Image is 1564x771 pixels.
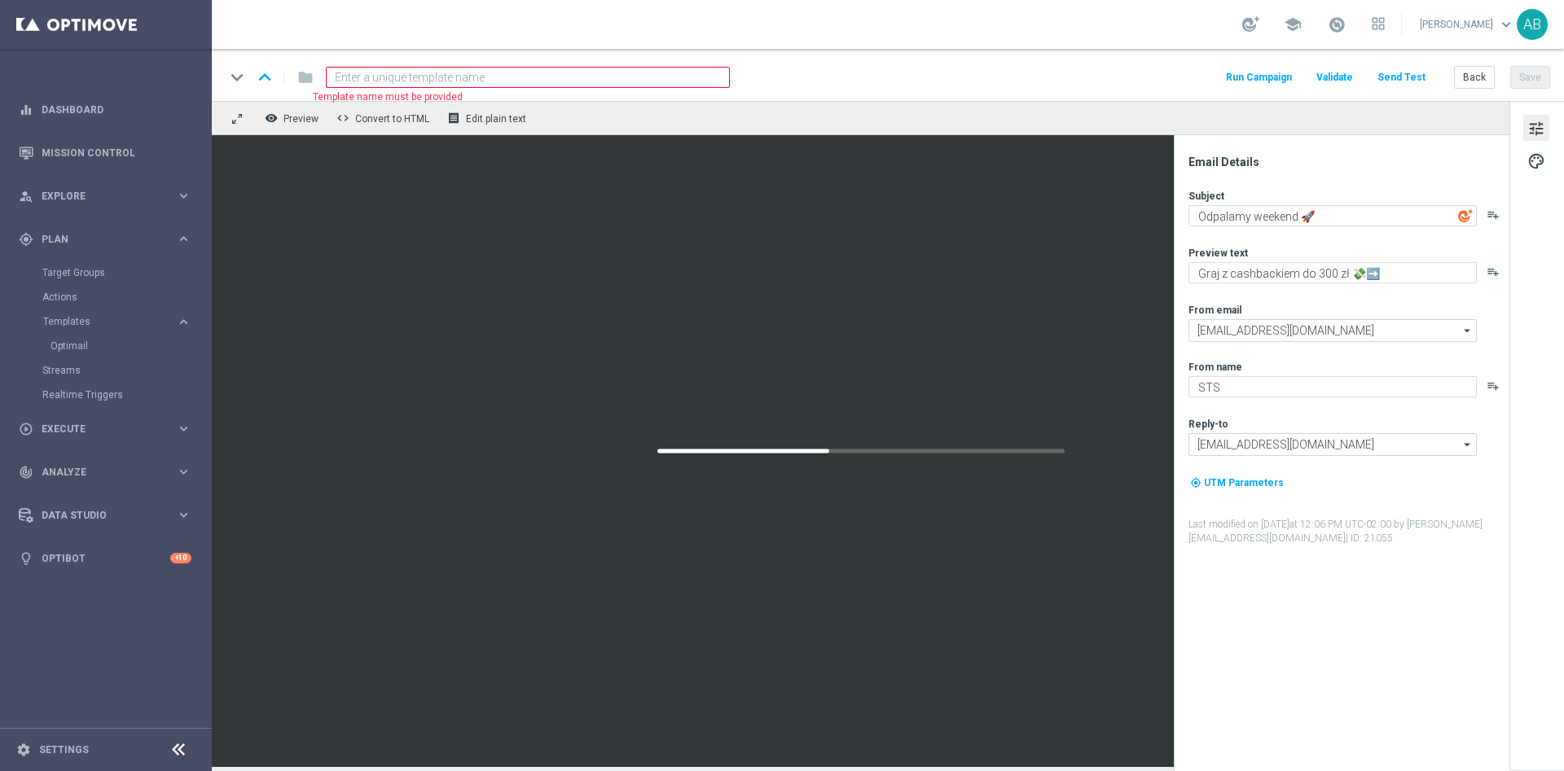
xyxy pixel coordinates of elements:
div: Dashboard [19,88,191,131]
i: arrow_drop_down [1460,320,1476,341]
i: gps_fixed [19,232,33,247]
a: Target Groups [42,266,169,279]
span: Analyze [42,467,176,477]
input: Select [1188,319,1477,342]
i: person_search [19,189,33,204]
div: person_search Explore keyboard_arrow_right [18,190,192,203]
span: Explore [42,191,176,201]
button: Send Test [1375,67,1428,89]
a: Dashboard [42,88,191,131]
div: Actions [42,285,210,309]
div: Plan [19,232,176,247]
button: gps_fixed Plan keyboard_arrow_right [18,233,192,246]
a: [PERSON_NAME]keyboard_arrow_down [1418,12,1517,37]
span: Execute [42,424,176,434]
div: Optimail [51,334,210,358]
i: arrow_drop_down [1460,434,1476,455]
i: receipt [447,112,460,125]
button: receipt Edit plain text [443,107,534,129]
span: | ID: 21055 [1346,532,1393,544]
span: Convert to HTML [355,113,429,125]
div: Explore [19,189,176,204]
span: Edit plain text [466,113,526,125]
div: Optibot [19,537,191,580]
i: keyboard_arrow_right [176,507,191,523]
i: keyboard_arrow_right [176,464,191,480]
div: Email Details [1188,155,1508,169]
button: playlist_add [1487,379,1500,392]
div: Realtime Triggers [42,383,210,407]
i: lightbulb [19,551,33,566]
div: Data Studio [19,508,176,523]
button: track_changes Analyze keyboard_arrow_right [18,466,192,479]
button: tune [1523,115,1549,141]
img: optiGenie.svg [1458,208,1473,223]
span: Data Studio [42,510,176,520]
div: Templates [42,309,210,358]
i: settings [16,743,31,757]
input: Select [1188,433,1477,456]
button: playlist_add [1487,208,1500,221]
label: Reply-to [1188,418,1228,431]
button: playlist_add [1487,265,1500,278]
a: Mission Control [42,131,191,174]
i: track_changes [19,465,33,480]
span: keyboard_arrow_down [1497,15,1515,33]
button: code Convert to HTML [332,107,437,129]
input: Enter a unique template name [326,67,730,88]
a: Actions [42,291,169,304]
span: Validate [1316,72,1353,83]
div: Analyze [19,465,176,480]
button: Mission Control [18,147,192,160]
i: keyboard_arrow_right [176,231,191,247]
i: equalizer [19,103,33,117]
label: From email [1188,304,1241,317]
button: Data Studio keyboard_arrow_right [18,509,192,522]
label: Preview text [1188,247,1248,260]
span: code [336,112,349,125]
button: Run Campaign [1224,67,1294,89]
span: UTM Parameters [1204,477,1284,488]
button: Templates keyboard_arrow_right [42,315,192,328]
div: equalizer Dashboard [18,103,192,116]
span: Plan [42,234,176,244]
div: Streams [42,358,210,383]
a: Optimail [51,340,169,353]
span: palette [1527,151,1545,172]
a: Settings [39,745,89,755]
button: my_location UTM Parameters [1188,474,1285,492]
i: keyboard_arrow_right [176,188,191,204]
div: +10 [170,553,191,563]
button: Validate [1314,67,1355,89]
a: Streams [42,364,169,377]
i: keyboard_arrow_right [176,314,191,330]
button: play_circle_outline Execute keyboard_arrow_right [18,423,192,436]
span: Templates [43,317,160,326]
div: Mission Control [19,131,191,174]
button: Back [1454,66,1495,89]
button: remove_red_eye Preview [261,107,326,129]
span: tune [1527,118,1545,139]
span: school [1284,15,1302,33]
div: Execute [19,422,176,436]
button: palette [1523,147,1549,173]
a: Realtime Triggers [42,388,169,401]
label: Last modified on [DATE] at 12:06 PM UTC-02:00 by [PERSON_NAME][EMAIL_ADDRESS][DOMAIN_NAME] [1188,518,1508,545]
div: Templates [43,317,176,326]
i: my_location [1190,477,1202,488]
button: Save [1510,66,1550,89]
a: Optibot [42,537,170,580]
button: lightbulb Optibot +10 [18,552,192,565]
span: Preview [283,113,319,125]
div: AB [1517,9,1548,40]
span: Template name must be provided [313,88,463,103]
